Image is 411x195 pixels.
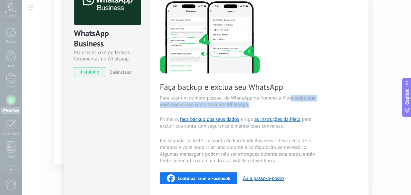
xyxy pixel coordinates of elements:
[160,82,319,92] span: Faça backup e exclua seu WhatsApp
[74,67,105,77] span: instalado
[109,69,132,75] span: Desinstalar
[160,95,319,108] span: Para usar um número pessoal do WhatsApp na Kommo, a Meta exige que você exclua sua conta atual do...
[107,67,132,77] button: Desinstalar
[74,28,140,49] div: WhatsApp Business
[404,89,410,105] span: Copilot
[178,176,230,181] span: Continuar com o Facebook
[160,0,260,73] img: delete personal phone
[160,172,237,184] button: Continuar com o Facebook
[160,138,319,164] span: Em seguida, conecte sua conta do Facebook Business — leva cerca de 5 minutos e você pode criar um...
[74,49,140,62] div: Mais leads com poderosas ferramentas do Whatsapp
[242,175,284,182] button: Guia passo-a-passo
[254,116,301,123] a: as instruções da Meta
[180,116,239,123] a: faça backup dos seus dados
[160,116,319,130] span: Primeiro, e siga para excluir sua conta com segurança e manter suas conversas.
